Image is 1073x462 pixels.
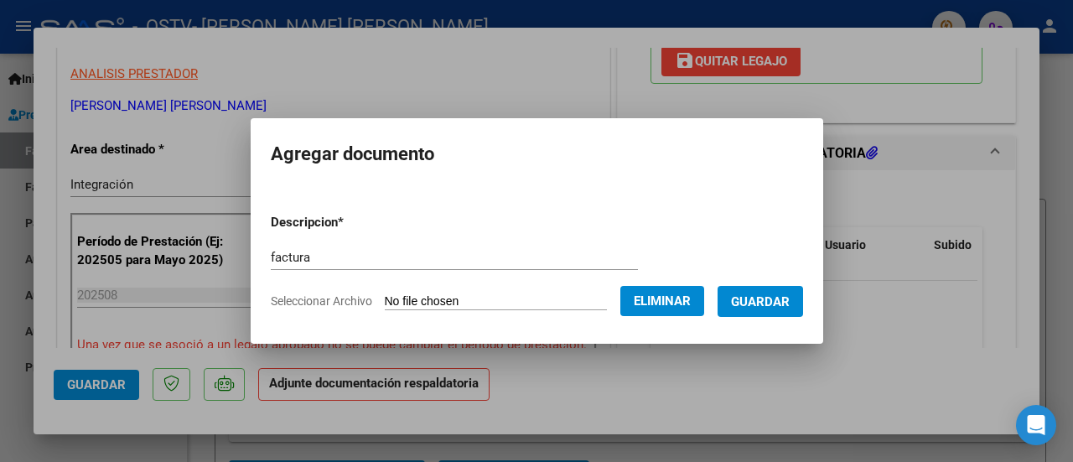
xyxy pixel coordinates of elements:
button: Guardar [718,286,803,317]
p: Descripcion [271,213,431,232]
button: Eliminar [620,286,704,316]
span: Seleccionar Archivo [271,294,372,308]
h2: Agregar documento [271,138,803,170]
span: Eliminar [634,293,691,309]
span: Guardar [731,294,790,309]
div: Open Intercom Messenger [1016,405,1056,445]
